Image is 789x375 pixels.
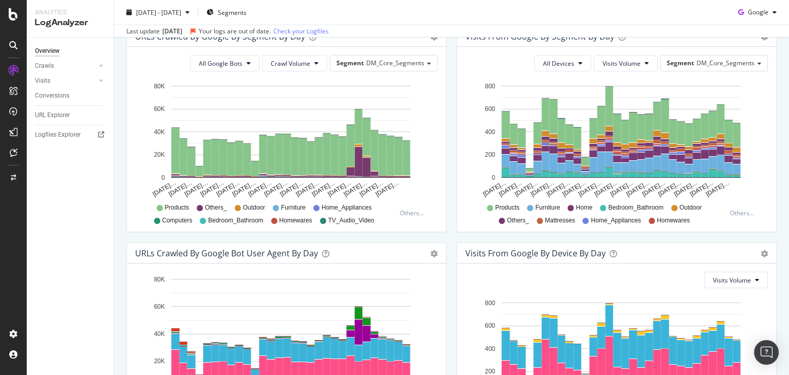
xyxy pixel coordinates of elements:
button: Crawl Volume [262,55,327,71]
a: Conversions [35,90,106,101]
div: Last update [126,27,329,36]
text: 200 [485,151,495,158]
button: All Google Bots [190,55,259,71]
div: gear [761,250,768,257]
span: DM_Core_Segments [697,59,755,67]
button: Visits Volume [704,272,768,288]
div: URL Explorer [35,110,70,121]
span: Visits Volume [713,276,751,285]
text: 400 [485,128,495,136]
span: Homewares [279,216,312,225]
button: Segments [202,4,251,21]
span: Others_ [205,203,227,212]
div: gear [430,250,438,257]
text: 400 [485,345,495,352]
div: Overview [35,46,60,57]
text: 0 [492,174,495,181]
div: LogAnalyzer [35,17,105,29]
text: 60K [154,105,165,113]
div: URLs Crawled by Google bot User Agent By Day [135,248,318,258]
div: Others... [400,209,428,217]
a: Overview [35,46,106,57]
text: 40K [154,128,165,136]
div: Your logs are out of date. [199,27,271,36]
span: Outdoor [243,203,265,212]
span: Home_Appliances [322,203,371,212]
span: Bedroom_Bathroom [208,216,263,225]
text: 60K [154,303,165,310]
span: Homewares [657,216,690,225]
text: 600 [485,105,495,113]
text: 800 [485,83,495,90]
text: 600 [485,322,495,329]
text: 800 [485,299,495,307]
div: Crawls [35,61,54,71]
span: Furniture [535,203,560,212]
span: Others_ [507,216,529,225]
a: Visits [35,76,96,86]
span: Segment [336,59,364,67]
button: Visits Volume [594,55,657,71]
span: Home_Appliances [591,216,641,225]
text: 200 [485,368,495,375]
span: Mattresses [545,216,575,225]
span: Segment [667,59,694,67]
text: 0 [161,174,165,181]
span: Crawl Volume [271,59,310,68]
svg: A chart. [135,80,434,199]
span: Products [165,203,189,212]
div: [DATE] [162,27,182,36]
a: Crawls [35,61,96,71]
span: Products [495,203,519,212]
div: Visits From Google By Device By Day [465,248,606,258]
span: DM_Core_Segments [366,59,424,67]
div: Conversions [35,90,69,101]
div: Logfiles Explorer [35,129,81,140]
div: Analytics [35,8,105,17]
text: 80K [154,83,165,90]
span: [DATE] - [DATE] [136,8,181,16]
button: [DATE] - [DATE] [122,4,194,21]
span: Segments [218,8,247,16]
a: Check your Logfiles [273,27,329,36]
text: 20K [154,151,165,158]
a: Logfiles Explorer [35,129,106,140]
button: All Devices [534,55,591,71]
span: Home [576,203,592,212]
div: Open Intercom Messenger [754,340,779,365]
a: URL Explorer [35,110,106,121]
span: Furniture [281,203,306,212]
span: Outdoor [680,203,702,212]
div: Visits [35,76,50,86]
text: 80K [154,276,165,283]
span: All Google Bots [199,59,242,68]
span: Google [748,8,768,16]
text: 40K [154,330,165,338]
text: 20K [154,358,165,365]
span: All Devices [543,59,574,68]
button: Google [734,4,781,21]
div: Others... [730,209,759,217]
span: Visits Volume [603,59,641,68]
svg: A chart. [465,80,764,199]
span: TV_Audio_Video [328,216,374,225]
span: Computers [162,216,193,225]
span: Bedroom_Bathroom [608,203,663,212]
